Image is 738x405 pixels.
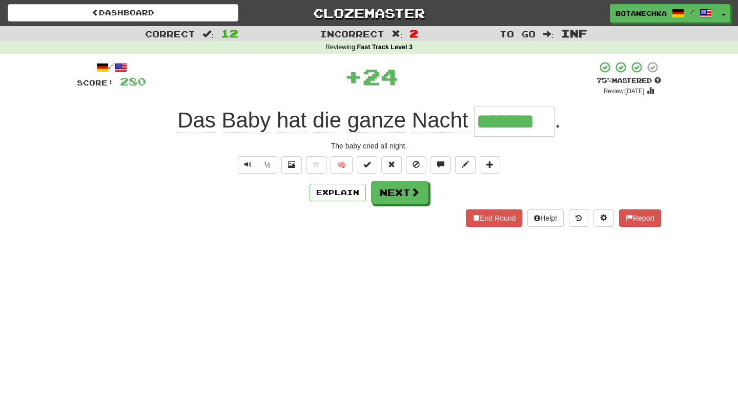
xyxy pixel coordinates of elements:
[362,63,398,89] span: 24
[409,27,418,39] span: 2
[236,156,277,174] div: Text-to-speech controls
[202,30,214,38] span: :
[347,108,406,133] span: ganze
[177,108,216,133] span: Das
[222,108,271,133] span: Baby
[597,76,612,84] span: 75 %
[77,141,661,151] div: The baby cried all night.
[221,27,238,39] span: 12
[145,29,195,39] span: Correct
[543,30,554,38] span: :
[281,156,302,174] button: Show image (alt+x)
[430,156,451,174] button: Discuss sentence (alt+u)
[604,88,645,95] small: Review: [DATE]
[331,156,353,174] button: 🧠
[480,156,500,174] button: Add to collection (alt+a)
[277,108,306,133] span: hat
[254,4,484,22] a: Clozemaster
[77,78,114,87] span: Score:
[313,108,341,133] span: die
[616,9,667,18] span: Botanechka
[392,30,403,38] span: :
[561,27,587,39] span: Inf
[412,108,468,133] span: Nacht
[120,75,146,88] span: 280
[8,4,238,22] a: Dashboard
[381,156,402,174] button: Reset to 0% Mastered (alt+r)
[306,156,326,174] button: Favorite sentence (alt+f)
[310,184,366,201] button: Explain
[689,8,694,15] span: /
[569,209,588,227] button: Round history (alt+y)
[455,156,476,174] button: Edit sentence (alt+d)
[466,209,522,227] button: End Round
[619,209,661,227] button: Report
[77,61,146,74] div: /
[320,29,384,39] span: Incorrect
[238,156,258,174] button: Play sentence audio (ctl+space)
[500,29,536,39] span: To go
[357,44,413,51] strong: Fast Track Level 3
[371,181,428,204] button: Next
[357,156,377,174] button: Set this sentence to 100% Mastered (alt+m)
[597,76,661,86] div: Mastered
[555,108,561,132] span: .
[406,156,426,174] button: Ignore sentence (alt+i)
[527,209,564,227] button: Help!
[258,156,277,174] button: ½
[344,61,362,92] span: +
[610,4,717,23] a: Botanechka /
